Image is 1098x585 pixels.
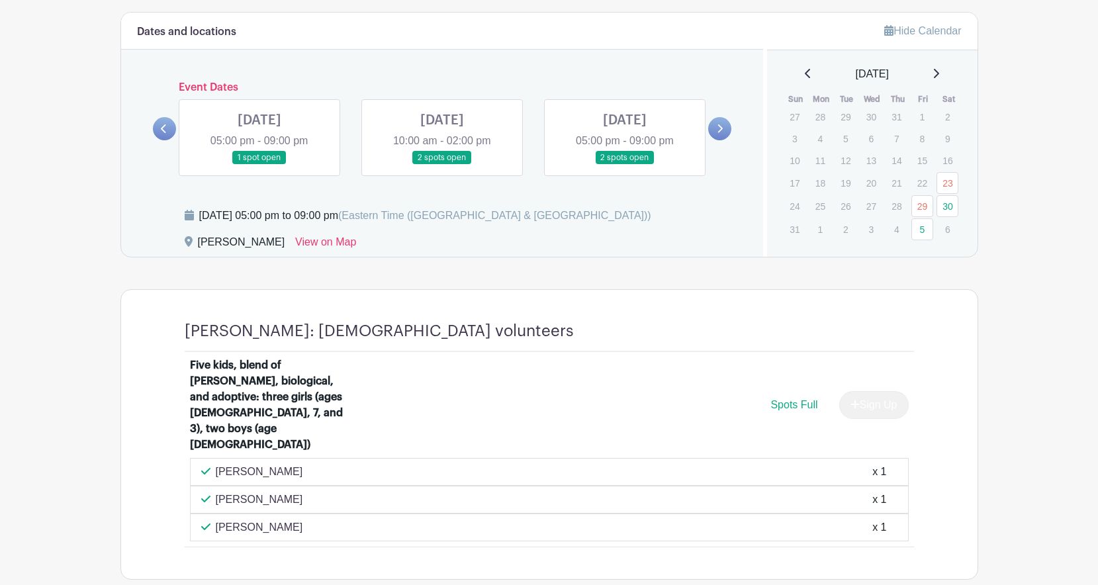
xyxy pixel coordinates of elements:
p: 3 [860,219,882,240]
h4: [PERSON_NAME]: [DEMOGRAPHIC_DATA] volunteers [185,322,574,341]
p: 1 [911,107,933,127]
h6: Event Dates [176,81,709,94]
th: Sun [783,93,809,106]
div: x 1 [872,519,886,535]
p: 2 [835,219,856,240]
h6: Dates and locations [137,26,236,38]
p: 12 [835,150,856,171]
p: 2 [937,107,958,127]
p: 31 [784,219,805,240]
div: [DATE] 05:00 pm to 09:00 pm [199,208,651,224]
th: Mon [809,93,835,106]
th: Wed [860,93,886,106]
p: 27 [784,107,805,127]
span: Spots Full [770,399,817,410]
p: 27 [860,196,882,216]
p: 26 [835,196,856,216]
p: 30 [860,107,882,127]
a: 30 [937,195,958,217]
p: 20 [860,173,882,193]
th: Fri [911,93,937,106]
span: (Eastern Time ([GEOGRAPHIC_DATA] & [GEOGRAPHIC_DATA])) [338,210,651,221]
p: 6 [937,219,958,240]
div: x 1 [872,492,886,508]
p: 19 [835,173,856,193]
a: Hide Calendar [884,25,961,36]
p: 7 [886,128,907,149]
p: 15 [911,150,933,171]
p: 29 [835,107,856,127]
p: 18 [809,173,831,193]
a: 23 [937,172,958,194]
p: 22 [911,173,933,193]
a: View on Map [295,234,356,255]
p: 5 [835,128,856,149]
p: [PERSON_NAME] [216,519,303,535]
p: 10 [784,150,805,171]
p: 25 [809,196,831,216]
p: 3 [784,128,805,149]
p: 17 [784,173,805,193]
span: [DATE] [856,66,889,82]
p: 24 [784,196,805,216]
th: Sat [936,93,962,106]
p: 16 [937,150,958,171]
p: [PERSON_NAME] [216,464,303,480]
p: 8 [911,128,933,149]
p: 28 [809,107,831,127]
p: 31 [886,107,907,127]
p: 6 [860,128,882,149]
p: 14 [886,150,907,171]
div: x 1 [872,464,886,480]
div: [PERSON_NAME] [198,234,285,255]
a: 5 [911,218,933,240]
p: [PERSON_NAME] [216,492,303,508]
p: 4 [886,219,907,240]
p: 21 [886,173,907,193]
div: Five kids, blend of [PERSON_NAME], biological, and adoptive: three girls (ages [DEMOGRAPHIC_DATA]... [190,357,354,453]
p: 4 [809,128,831,149]
p: 28 [886,196,907,216]
a: 29 [911,195,933,217]
th: Tue [834,93,860,106]
p: 1 [809,219,831,240]
p: 13 [860,150,882,171]
th: Thu [885,93,911,106]
p: 9 [937,128,958,149]
p: 11 [809,150,831,171]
